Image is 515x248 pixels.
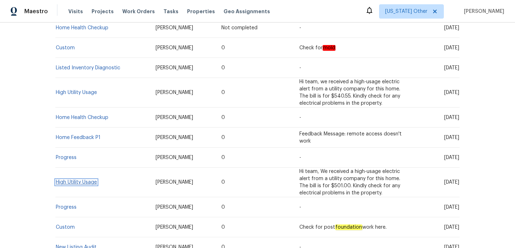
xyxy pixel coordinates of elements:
[56,90,97,95] a: High Utility Usage
[444,135,459,140] span: [DATE]
[335,224,362,230] em: foundation
[299,25,301,30] span: -
[221,180,225,185] span: 0
[156,225,193,230] span: [PERSON_NAME]
[221,45,225,50] span: 0
[156,205,193,210] span: [PERSON_NAME]
[221,155,225,160] span: 0
[221,135,225,140] span: 0
[56,25,108,30] a: Home Health Checkup
[444,205,459,210] span: [DATE]
[56,205,77,210] a: Progress
[444,45,459,50] span: [DATE]
[221,115,225,120] span: 0
[56,115,108,120] a: Home Health Checkup
[299,79,400,106] span: Hi team, we received a high-usage electric alert from a utility company for this home. The bill i...
[444,25,459,30] span: [DATE]
[68,8,83,15] span: Visits
[444,65,459,70] span: [DATE]
[444,225,459,230] span: [DATE]
[299,169,400,195] span: Hi team, We received a high-usage electric alert from a utility company for this home. The bill i...
[156,180,193,185] span: [PERSON_NAME]
[299,224,387,230] span: Check for post work here.
[156,135,193,140] span: [PERSON_NAME]
[299,45,335,51] span: Check for
[156,115,193,120] span: [PERSON_NAME]
[221,225,225,230] span: 0
[156,45,193,50] span: [PERSON_NAME]
[122,8,155,15] span: Work Orders
[299,155,301,160] span: -
[444,155,459,160] span: [DATE]
[221,90,225,95] span: 0
[56,135,100,140] a: Home Feedback P1
[156,25,193,30] span: [PERSON_NAME]
[221,25,257,30] span: Not completed
[299,205,301,210] span: -
[444,90,459,95] span: [DATE]
[187,8,215,15] span: Properties
[56,45,75,50] a: Custom
[299,115,301,120] span: -
[24,8,48,15] span: Maestro
[156,155,193,160] span: [PERSON_NAME]
[156,65,193,70] span: [PERSON_NAME]
[385,8,427,15] span: [US_STATE] Other
[221,65,225,70] span: 0
[299,132,402,144] span: Feedback Message: remote access doesn't work
[221,205,225,210] span: 0
[461,8,504,15] span: [PERSON_NAME]
[92,8,114,15] span: Projects
[56,180,97,185] a: High Utility Usage
[156,90,193,95] span: [PERSON_NAME]
[56,155,77,160] a: Progress
[224,8,270,15] span: Geo Assignments
[299,65,301,70] span: -
[444,115,459,120] span: [DATE]
[163,9,178,14] span: Tasks
[444,180,459,185] span: [DATE]
[56,225,75,230] a: Custom
[56,65,120,70] a: Listed Inventory Diagnostic
[323,45,335,51] em: mold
